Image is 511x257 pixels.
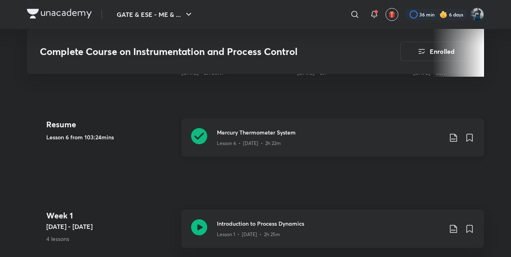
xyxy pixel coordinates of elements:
[46,210,175,222] h4: Week 1
[217,140,281,147] p: Lesson 6 • [DATE] • 2h 22m
[400,42,471,61] button: Enrolled
[46,235,175,243] p: 4 lessons
[470,8,484,21] img: Vinay Upadhyay
[112,6,198,22] button: GATE & ESE - ME & ...
[217,128,442,137] h3: Mercury Thermometer System
[27,9,92,18] img: Company Logo
[439,10,447,18] img: streak
[217,231,280,238] p: Lesson 1 • [DATE] • 2h 25m
[388,11,396,18] img: avatar
[385,8,398,21] button: avatar
[27,9,92,20] a: Company Logo
[46,133,175,141] h5: Lesson 6 from 103:24mins
[46,222,175,231] h5: [DATE] - [DATE]
[181,118,484,166] a: Mercury Thermometer SystemLesson 6 • [DATE] • 2h 22m
[46,118,175,131] h4: Resume
[40,46,355,57] h3: Complete Course on Instrumentation and Process Control
[217,219,442,228] h3: Introduction to Process Dynamics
